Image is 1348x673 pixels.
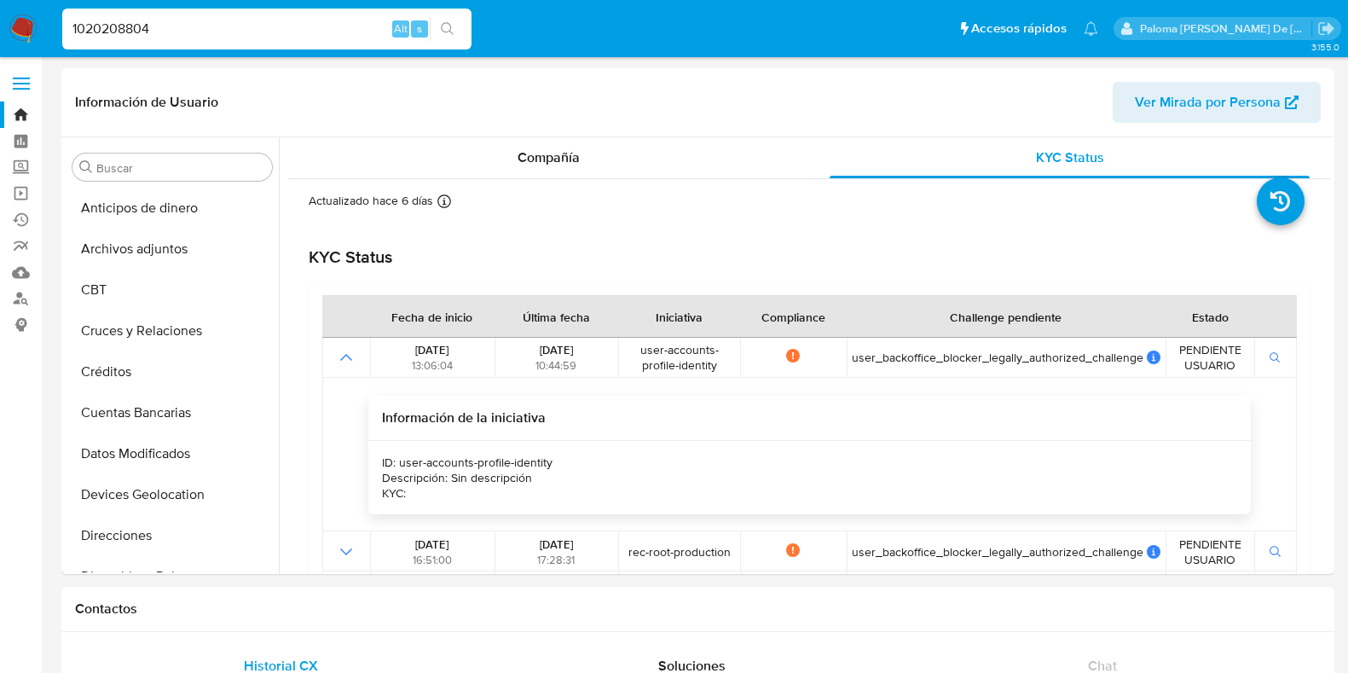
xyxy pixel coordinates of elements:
[1084,21,1098,36] a: Notificaciones
[309,193,433,209] p: Actualizado hace 6 días
[1317,20,1335,38] a: Salir
[1036,148,1104,167] span: KYC Status
[66,474,279,515] button: Devices Geolocation
[1135,82,1281,123] span: Ver Mirada por Persona
[66,188,279,229] button: Anticipos de dinero
[66,351,279,392] button: Créditos
[75,94,218,111] h1: Información de Usuario
[62,18,472,40] input: Buscar usuario o caso...
[66,229,279,270] button: Archivos adjuntos
[75,600,1321,618] h1: Contactos
[971,20,1067,38] span: Accesos rápidos
[66,392,279,433] button: Cuentas Bancarias
[96,160,265,176] input: Buscar
[66,433,279,474] button: Datos Modificados
[430,17,465,41] button: search-icon
[66,515,279,556] button: Direcciones
[1140,20,1312,37] p: paloma.falcondesoto@mercadolibre.cl
[79,160,93,174] button: Buscar
[66,556,279,597] button: Dispositivos Point
[417,20,422,37] span: s
[394,20,408,37] span: Alt
[66,270,279,310] button: CBT
[1113,82,1321,123] button: Ver Mirada por Persona
[518,148,580,167] span: Compañía
[66,310,279,351] button: Cruces y Relaciones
